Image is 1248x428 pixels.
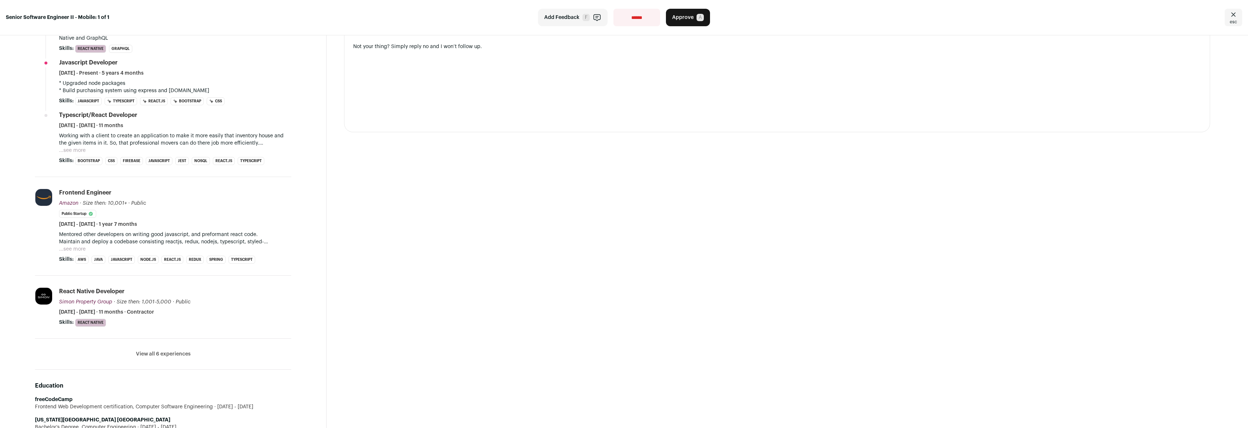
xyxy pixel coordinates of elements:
[207,256,226,264] li: Spring
[538,9,608,26] button: Add Feedback F
[59,221,137,228] span: [DATE] - [DATE] · 1 year 7 months
[59,70,144,77] span: [DATE] - Present · 5 years 4 months
[35,381,291,390] h2: Education
[105,157,117,165] li: CSS
[59,87,291,94] p: * Build purchasing system using express and [DOMAIN_NAME]
[59,80,291,87] p: * Upgraded node packages
[175,157,189,165] li: Jest
[146,157,172,165] li: JavaScript
[59,189,112,197] div: Frontend Engineer
[173,298,174,306] span: ·
[120,157,143,165] li: Firebase
[59,147,86,154] button: ...see more
[672,14,694,21] span: Approve
[109,45,132,53] li: GraphQL
[59,246,86,253] button: ...see more
[35,403,291,411] div: Frontend Web Development certification, Computer Software Engineering
[108,256,135,264] li: JavaScript
[161,256,183,264] li: React.js
[75,97,102,105] li: JavaScript
[75,319,106,327] li: React Native
[114,299,171,305] span: · Size then: 1,001-5,000
[138,256,159,264] li: Node.js
[80,201,127,206] span: · Size then: 10,001+
[59,132,291,147] p: Working with a client to create an application to make it more easily that inventory house and th...
[59,45,74,52] span: Skills:
[140,97,168,105] li: React.js
[59,122,123,129] span: [DATE] - [DATE] · 11 months
[238,157,264,165] li: TypeScript
[544,14,580,21] span: Add Feedback
[136,350,191,358] button: View all 6 experiences
[59,97,74,105] span: Skills:
[75,256,89,264] li: AWS
[59,256,74,263] span: Skills:
[176,299,191,305] span: Public
[131,201,146,206] span: Public
[35,417,170,423] strong: [US_STATE][GEOGRAPHIC_DATA] [GEOGRAPHIC_DATA]
[192,157,210,165] li: NoSQL
[213,403,253,411] span: [DATE] - [DATE]
[59,157,74,164] span: Skills:
[697,14,704,21] span: A
[171,97,204,105] li: Bootstrap
[353,43,1201,50] div: Not your thing? Simply reply no and I won’t follow up.
[105,97,137,105] li: TypeScript
[59,231,291,246] p: Mentored other developers on writing good javascript, and preformant react code. Maintain and dep...
[666,9,710,26] button: Approve A
[229,256,255,264] li: TypeScript
[59,287,125,295] div: React Native Developer
[59,59,118,67] div: Javascript Developer
[6,14,109,21] strong: Senior Software Engineer II - Mobile: 1 of 1
[59,299,112,305] span: Simon Property Group
[75,157,102,165] li: Bootstrap
[35,189,52,206] img: e36df5e125c6fb2c61edd5a0d3955424ed50ce57e60c515fc8d516ef803e31c7.jpg
[128,200,130,207] span: ·
[207,97,225,105] li: CSS
[35,397,73,402] strong: freeCodeCamp
[59,210,96,218] li: Public Startup
[186,256,204,264] li: Redux
[1230,19,1237,25] span: esc
[75,45,106,53] li: React Native
[213,157,235,165] li: React.js
[59,319,74,326] span: Skills:
[91,256,105,264] li: Java
[35,288,52,305] img: 2125d287b7c5826b5e8d694aa2e0f278e35eae78d24cba386f7368274deb119b.jpg
[59,309,154,316] span: [DATE] - [DATE] · 11 months · Contractor
[59,201,78,206] span: Amazon
[59,111,137,119] div: Typescript/React Developer
[582,14,590,21] span: F
[1225,9,1242,26] a: Close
